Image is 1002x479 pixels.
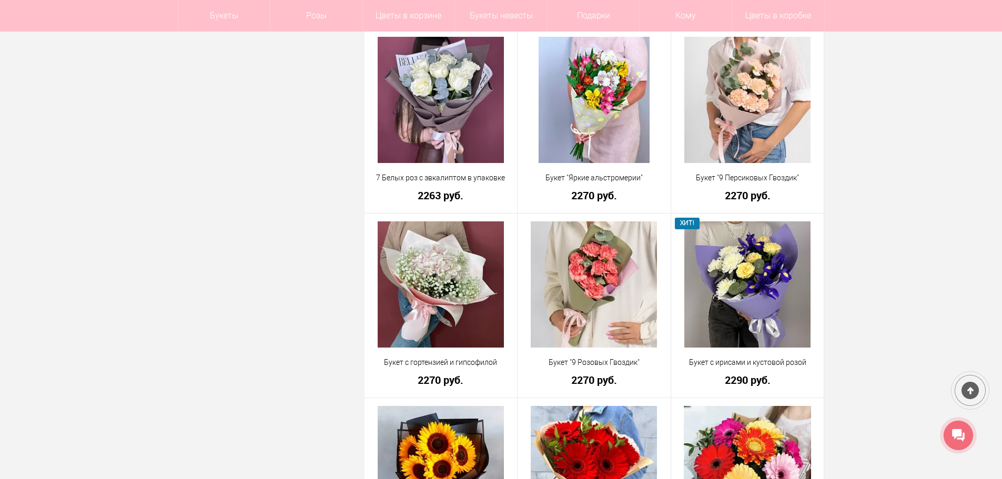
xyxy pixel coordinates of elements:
[684,221,811,348] img: Букет с ирисами и кустовой розой
[378,221,504,348] img: Букет с гортензией и гипсофилой
[371,374,511,385] a: 2270 руб.
[371,172,511,184] a: 7 Белых роз с эвкалиптом в упаковке
[675,218,700,229] span: ХИТ!
[539,37,650,163] img: Букет "Яркие альстромерии"
[524,172,664,184] a: Букет "Яркие альстромерии"
[678,190,817,201] a: 2270 руб.
[684,37,811,163] img: Букет "9 Персиковых Гвоздик"
[524,374,664,385] a: 2270 руб.
[531,221,657,348] img: Букет "9 Розовых Гвоздик"
[678,172,817,184] a: Букет "9 Персиковых Гвоздик"
[378,37,504,163] img: 7 Белых роз с эвкалиптом в упаковке
[524,190,664,201] a: 2270 руб.
[524,357,664,368] a: Букет "9 Розовых Гвоздик"
[371,190,511,201] a: 2263 руб.
[678,357,817,368] a: Букет с ирисами и кустовой розой
[371,357,511,368] a: Букет с гортензией и гипсофилой
[678,374,817,385] a: 2290 руб.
